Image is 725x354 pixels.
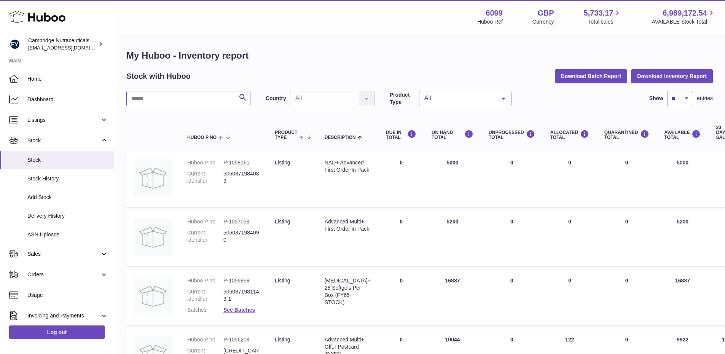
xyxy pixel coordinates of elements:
span: Huboo P no [187,135,217,140]
div: Currency [532,18,554,26]
div: Cambridge Nutraceuticals Ltd [28,37,97,51]
span: [EMAIL_ADDRESS][DOMAIN_NAME] [28,45,112,51]
span: Dashboard [27,96,108,103]
dd: P-1056209 [223,336,260,343]
div: [MEDICAL_DATA]+ 28 Softgels Per Box (FY65-STOCK) [325,277,371,306]
div: UNPROCESSED Total [489,130,535,140]
span: 0 [625,159,628,166]
td: 0 [543,269,597,325]
dd: P-1057059 [223,218,260,225]
span: 0 [625,218,628,225]
span: listing [275,159,290,166]
a: Log out [9,325,105,339]
div: AVAILABLE Total [664,130,701,140]
dt: Huboo P no [187,277,223,284]
a: 6,989,172.54 AVAILABLE Stock Total [652,8,716,26]
dt: Huboo P no [187,159,223,166]
td: 5000 [657,151,709,207]
img: product image [134,277,172,315]
dt: Current identifier [187,229,223,244]
td: 0 [543,210,597,266]
span: Sales [27,250,100,258]
td: 5200 [424,210,481,266]
span: Home [27,75,108,83]
img: product image [134,159,172,197]
label: Country [266,95,286,102]
dt: Huboo P no [187,218,223,225]
dt: Current identifier [187,170,223,185]
dd: 5060371984083 [223,170,260,185]
span: Product Type [275,130,297,140]
td: 0 [378,210,424,266]
a: 5,733.17 Total sales [584,8,622,26]
span: ASN Uploads [27,231,108,238]
span: Delivery History [27,212,108,220]
span: 6,989,172.54 [663,8,707,18]
dt: Batches [187,306,223,314]
div: ALLOCATED Total [550,130,589,140]
div: Huboo Ref [477,18,503,26]
dt: Current identifier [187,288,223,303]
img: huboo@camnutra.com [9,38,21,50]
span: Total sales [588,18,622,26]
div: NAD+ Advanced First Order In Pack [325,159,371,174]
span: listing [275,336,290,343]
div: DUE IN TOTAL [386,130,416,140]
td: 0 [378,269,424,325]
label: Show [649,95,663,102]
td: 0 [481,210,543,266]
dd: P-1056958 [223,277,260,284]
td: 5200 [657,210,709,266]
button: Download Inventory Report [631,69,713,83]
span: Orders [27,271,100,278]
td: 0 [543,151,597,207]
dt: Huboo P no [187,336,223,343]
span: entries [697,95,713,102]
span: Usage [27,292,108,299]
span: 5,733.17 [584,8,613,18]
strong: GBP [537,8,554,18]
span: listing [275,277,290,284]
span: All [422,94,496,102]
td: 5000 [424,151,481,207]
span: listing [275,218,290,225]
span: Add Stock [27,194,108,201]
td: 16837 [424,269,481,325]
dd: P-1058161 [223,159,260,166]
td: 0 [378,151,424,207]
div: Advanced Multi+ First Order In Pack [325,218,371,233]
h2: Stock with Huboo [126,71,191,81]
td: 0 [481,151,543,207]
div: ON HAND Total [432,130,473,140]
a: See Batches [223,307,255,313]
span: Listings [27,116,100,124]
button: Download Batch Report [555,69,628,83]
dd: 5060371981143-1 [223,288,260,303]
strong: 6099 [486,8,503,18]
div: QUARANTINED Total [604,130,649,140]
dd: 5060371984090 [223,229,260,244]
td: 16837 [657,269,709,325]
span: Stock [27,156,108,164]
span: Description [325,135,356,140]
span: AVAILABLE Stock Total [652,18,716,26]
span: Stock [27,137,100,144]
span: Stock History [27,175,108,182]
span: 0 [625,277,628,284]
span: Invoicing and Payments [27,312,100,319]
label: Product Type [390,91,415,106]
td: 0 [481,269,543,325]
img: product image [134,218,172,256]
span: 0 [625,336,628,343]
h1: My Huboo - Inventory report [126,49,713,62]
